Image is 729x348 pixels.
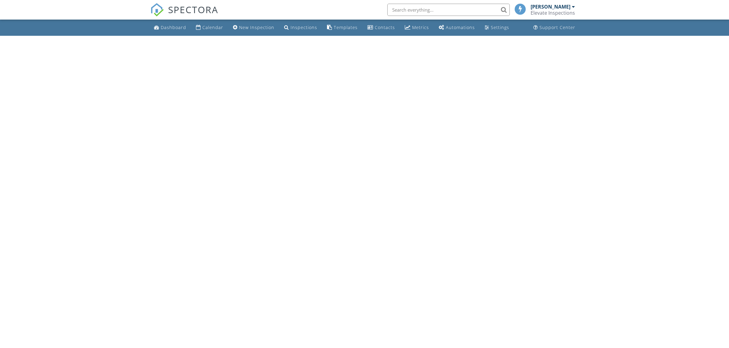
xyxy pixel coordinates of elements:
[446,24,475,30] div: Automations
[531,10,575,16] div: Elevate Inspections
[152,22,189,33] a: Dashboard
[436,22,477,33] a: Automations (Basic)
[491,24,509,30] div: Settings
[168,3,218,16] span: SPECTORA
[482,22,512,33] a: Settings
[334,24,358,30] div: Templates
[412,24,429,30] div: Metrics
[531,4,570,10] div: [PERSON_NAME]
[239,24,274,30] div: New Inspection
[365,22,397,33] a: Contacts
[531,22,578,33] a: Support Center
[194,22,226,33] a: Calendar
[202,24,223,30] div: Calendar
[387,4,510,16] input: Search everything...
[325,22,360,33] a: Templates
[150,3,164,17] img: The Best Home Inspection Software - Spectora
[150,8,218,21] a: SPECTORA
[402,22,431,33] a: Metrics
[161,24,186,30] div: Dashboard
[282,22,320,33] a: Inspections
[291,24,317,30] div: Inspections
[539,24,575,30] div: Support Center
[375,24,395,30] div: Contacts
[231,22,277,33] a: New Inspection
